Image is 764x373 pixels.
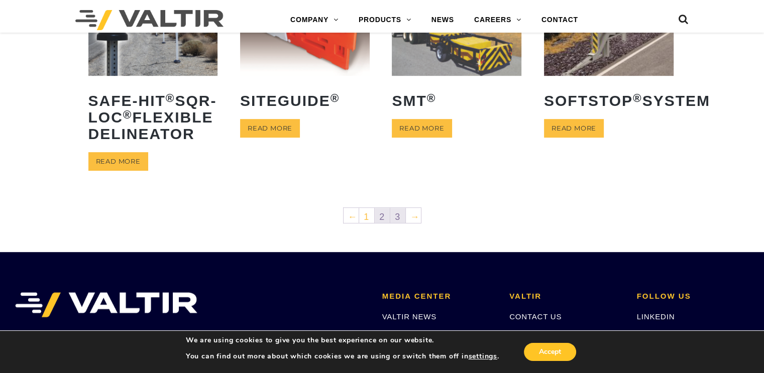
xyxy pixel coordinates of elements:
sup: ® [427,92,436,104]
a: VALTIR NEWS [382,312,436,321]
a: 3 [390,208,405,223]
h2: VALTIR [509,292,621,301]
img: Valtir [75,10,224,30]
h2: MEDIA CENTER [382,292,494,301]
a: PRODUCTS [349,10,421,30]
h2: SiteGuide [240,85,370,116]
h2: SoftStop System [544,85,674,116]
a: ← [344,208,359,223]
h2: Safe-Hit SQR-LOC Flexible Delineator [88,85,218,150]
sup: ® [123,108,133,121]
a: 1 [359,208,374,223]
a: CONTACT [531,10,588,30]
span: 2 [375,208,390,223]
a: → [406,208,421,223]
sup: ® [331,92,340,104]
button: Accept [524,343,576,361]
img: VALTIR [15,292,197,317]
p: You can find out more about which cookies we are using or switch them off in . [186,352,499,361]
a: LINKEDIN [637,312,675,321]
a: NEWS [421,10,464,30]
a: CONTACT US [509,312,562,321]
sup: ® [633,92,642,104]
a: Read more about “SoftStop® System” [544,119,604,138]
nav: Product Pagination [88,207,676,227]
a: COMPANY [280,10,349,30]
a: CAREERS [464,10,531,30]
a: Read more about “Safe-Hit® SQR-LOC® Flexible Delineator” [88,152,148,171]
h2: FOLLOW US [637,292,749,301]
a: Read more about “SMT®” [392,119,452,138]
sup: ® [166,92,175,104]
h2: SMT [392,85,521,116]
a: Read more about “SiteGuide®” [240,119,300,138]
button: settings [468,352,497,361]
p: We are using cookies to give you the best experience on our website. [186,336,499,345]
